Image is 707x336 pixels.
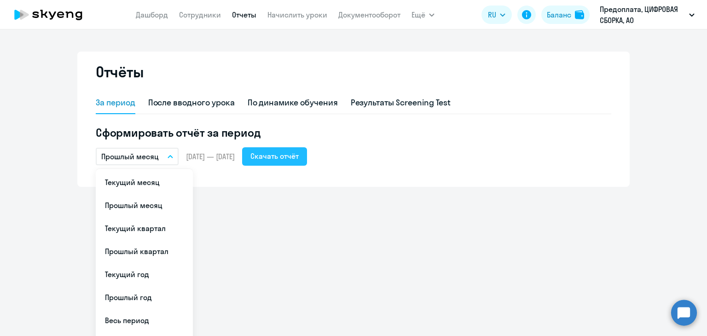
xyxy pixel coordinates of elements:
[547,9,571,20] div: Баланс
[575,10,584,19] img: balance
[96,148,179,165] button: Прошлый месяц
[179,10,221,19] a: Сотрудники
[186,151,235,162] span: [DATE] — [DATE]
[101,151,159,162] p: Прошлый месяц
[96,125,611,140] h5: Сформировать отчёт за период
[136,10,168,19] a: Дашборд
[481,6,512,24] button: RU
[148,97,235,109] div: После вводного урока
[595,4,699,26] button: Предоплата, ЦИФРОВАЯ СБОРКА, АО
[411,9,425,20] span: Ещё
[232,10,256,19] a: Отчеты
[351,97,451,109] div: Результаты Screening Test
[411,6,435,24] button: Ещё
[488,9,496,20] span: RU
[242,147,307,166] button: Скачать отчёт
[248,97,338,109] div: По динамике обучения
[96,97,135,109] div: За период
[250,151,299,162] div: Скачать отчёт
[267,10,327,19] a: Начислить уроки
[96,63,144,81] h2: Отчёты
[541,6,590,24] button: Балансbalance
[600,4,685,26] p: Предоплата, ЦИФРОВАЯ СБОРКА, АО
[338,10,400,19] a: Документооборот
